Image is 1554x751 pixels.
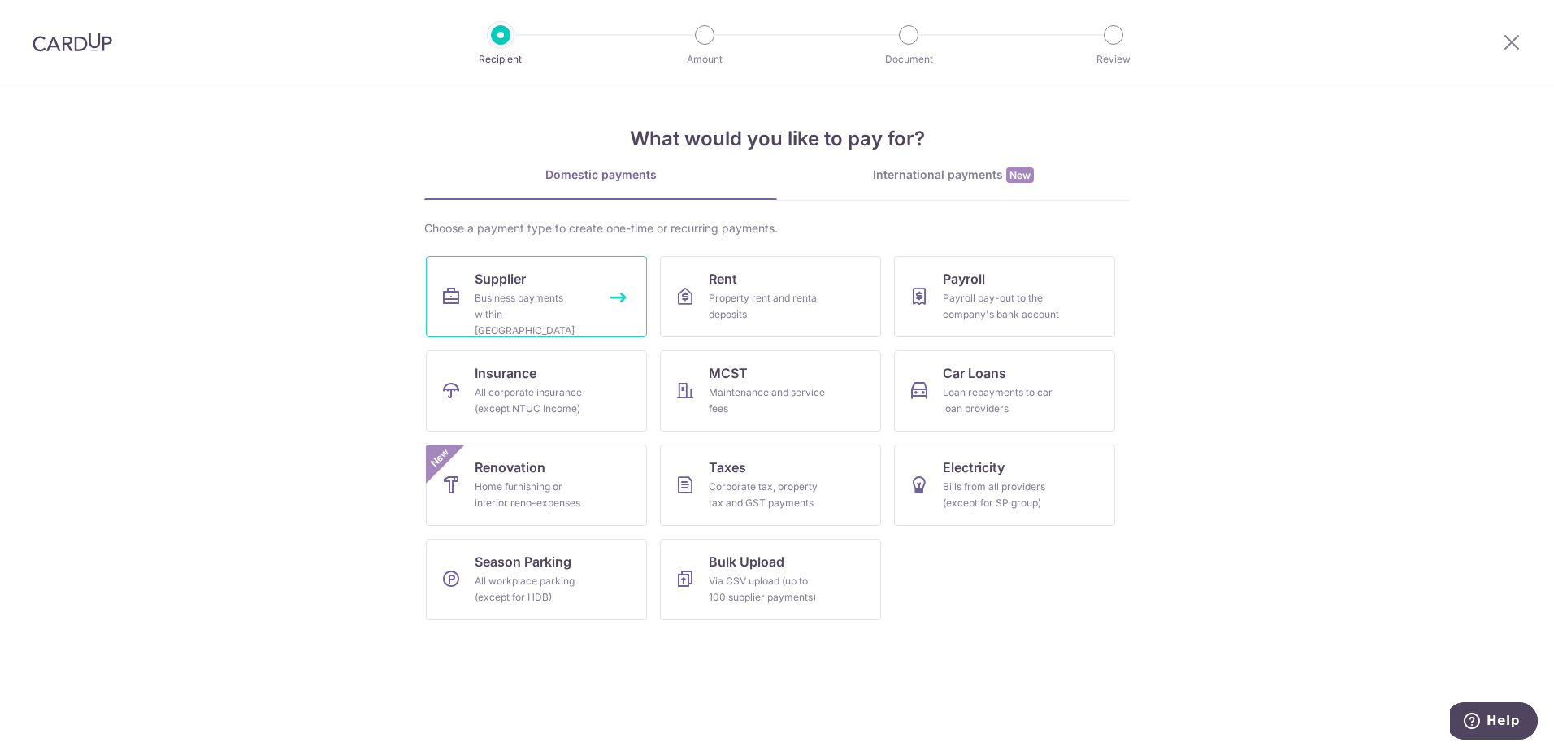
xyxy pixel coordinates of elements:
[709,384,826,417] div: Maintenance and service fees
[1006,167,1034,183] span: New
[709,479,826,511] div: Corporate tax, property tax and GST payments
[709,552,784,571] span: Bulk Upload
[943,363,1006,383] span: Car Loans
[709,458,746,477] span: Taxes
[660,350,881,432] a: MCSTMaintenance and service fees
[424,167,777,183] div: Domestic payments
[660,445,881,526] a: TaxesCorporate tax, property tax and GST payments
[943,479,1060,511] div: Bills from all providers (except for SP group)
[645,51,765,67] p: Amount
[426,350,647,432] a: InsuranceAll corporate insurance (except NTUC Income)
[709,363,748,383] span: MCST
[709,269,737,289] span: Rent
[33,33,112,52] img: CardUp
[943,458,1005,477] span: Electricity
[426,445,647,526] a: RenovationHome furnishing or interior reno-expensesNew
[475,573,592,606] div: All workplace parking (except for HDB)
[475,290,592,339] div: Business payments within [GEOGRAPHIC_DATA]
[709,290,826,323] div: Property rent and rental deposits
[475,269,526,289] span: Supplier
[475,479,592,511] div: Home furnishing or interior reno-expenses
[475,384,592,417] div: All corporate insurance (except NTUC Income)
[426,256,647,337] a: SupplierBusiness payments within [GEOGRAPHIC_DATA]
[660,539,881,620] a: Bulk UploadVia CSV upload (up to 100 supplier payments)
[424,124,1130,154] h4: What would you like to pay for?
[427,445,454,471] span: New
[424,220,1130,237] div: Choose a payment type to create one-time or recurring payments.
[943,290,1060,323] div: Payroll pay-out to the company's bank account
[1450,702,1538,743] iframe: Opens a widget where you can find more information
[709,573,826,606] div: Via CSV upload (up to 100 supplier payments)
[475,458,545,477] span: Renovation
[475,552,571,571] span: Season Parking
[894,256,1115,337] a: PayrollPayroll pay-out to the company's bank account
[777,167,1130,184] div: International payments
[475,363,536,383] span: Insurance
[441,51,561,67] p: Recipient
[37,11,70,26] span: Help
[426,539,647,620] a: Season ParkingAll workplace parking (except for HDB)
[943,269,985,289] span: Payroll
[943,384,1060,417] div: Loan repayments to car loan providers
[894,445,1115,526] a: ElectricityBills from all providers (except for SP group)
[849,51,969,67] p: Document
[660,256,881,337] a: RentProperty rent and rental deposits
[894,350,1115,432] a: Car LoansLoan repayments to car loan providers
[1053,51,1174,67] p: Review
